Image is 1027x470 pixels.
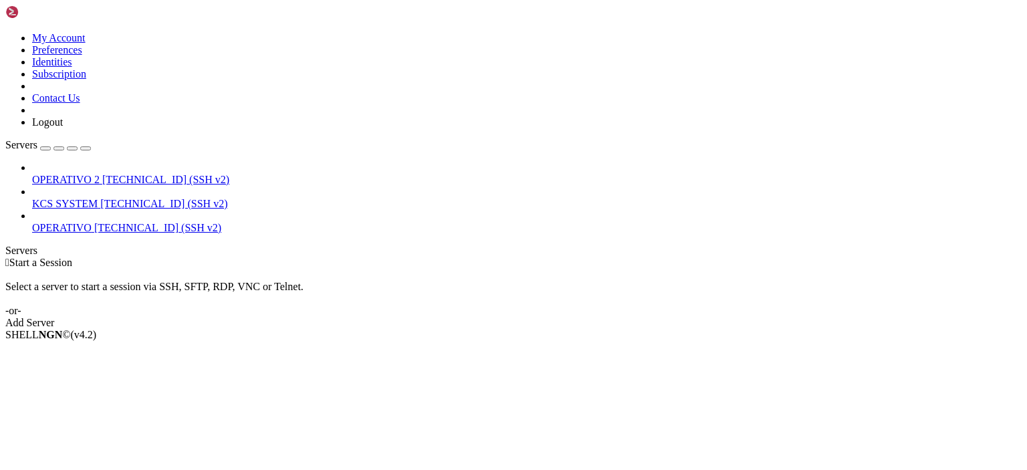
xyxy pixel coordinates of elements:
span: [TECHNICAL_ID] (SSH v2) [102,174,229,185]
span: OPERATIVO 2 [32,174,100,185]
a: My Account [32,32,86,43]
span:  [5,257,9,268]
span: [TECHNICAL_ID] (SSH v2) [94,222,221,233]
a: Servers [5,139,91,150]
li: OPERATIVO 2 [TECHNICAL_ID] (SSH v2) [32,162,1022,186]
div: Select a server to start a session via SSH, SFTP, RDP, VNC or Telnet. -or- [5,269,1022,317]
a: Subscription [32,68,86,80]
img: Shellngn [5,5,82,19]
a: KCS SYSTEM [TECHNICAL_ID] (SSH v2) [32,198,1022,210]
div: Add Server [5,317,1022,329]
a: OPERATIVO [TECHNICAL_ID] (SSH v2) [32,222,1022,234]
a: Contact Us [32,92,80,104]
span: Servers [5,139,37,150]
a: Logout [32,116,63,128]
span: OPERATIVO [32,222,92,233]
a: Identities [32,56,72,68]
span: SHELL © [5,329,96,340]
span: 4.2.0 [71,329,97,340]
li: OPERATIVO [TECHNICAL_ID] (SSH v2) [32,210,1022,234]
div: Servers [5,245,1022,257]
b: NGN [39,329,63,340]
li: KCS SYSTEM [TECHNICAL_ID] (SSH v2) [32,186,1022,210]
span: Start a Session [9,257,72,268]
span: [TECHNICAL_ID] (SSH v2) [100,198,227,209]
a: OPERATIVO 2 [TECHNICAL_ID] (SSH v2) [32,174,1022,186]
a: Preferences [32,44,82,55]
span: KCS SYSTEM [32,198,98,209]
